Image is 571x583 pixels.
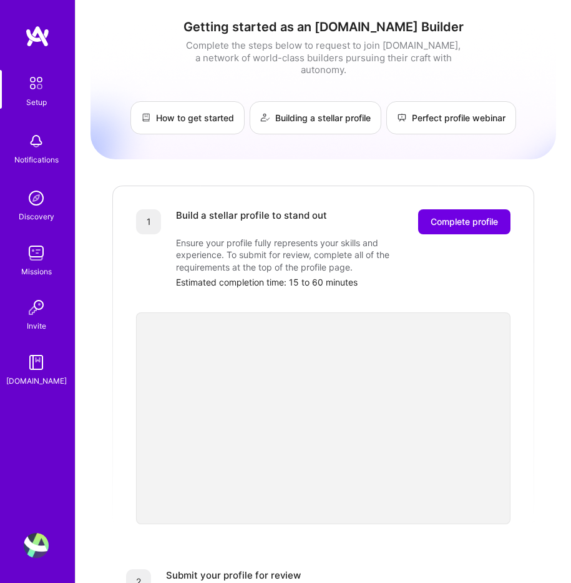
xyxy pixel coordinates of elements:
[418,209,510,234] button: Complete profile
[130,101,245,134] a: How to get started
[397,112,407,122] img: Perfect profile webinar
[24,350,49,375] img: guide book
[14,154,59,166] div: Notifications
[176,209,327,234] div: Build a stellar profile to stand out
[27,320,46,332] div: Invite
[24,129,49,154] img: bell
[24,241,49,266] img: teamwork
[183,39,464,76] div: Complete the steps below to request to join [DOMAIN_NAME], a network of world-class builders purs...
[24,186,49,211] img: discovery
[19,211,54,223] div: Discovery
[260,112,270,122] img: Building a stellar profile
[386,101,516,134] a: Perfect profile webinar
[250,101,381,134] a: Building a stellar profile
[166,569,301,582] div: Submit your profile for review
[176,237,426,274] div: Ensure your profile fully represents your skills and experience. To submit for review, complete a...
[431,216,498,228] span: Complete profile
[141,112,151,122] img: How to get started
[26,96,47,109] div: Setup
[24,533,49,558] img: User Avatar
[21,533,52,558] a: User Avatar
[23,70,49,96] img: setup
[176,276,510,289] div: Estimated completion time: 15 to 60 minutes
[136,209,161,234] div: 1
[25,25,50,47] img: logo
[90,19,556,34] h1: Getting started as an [DOMAIN_NAME] Builder
[21,266,52,278] div: Missions
[6,375,67,387] div: [DOMAIN_NAME]
[24,295,49,320] img: Invite
[136,312,510,524] iframe: video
